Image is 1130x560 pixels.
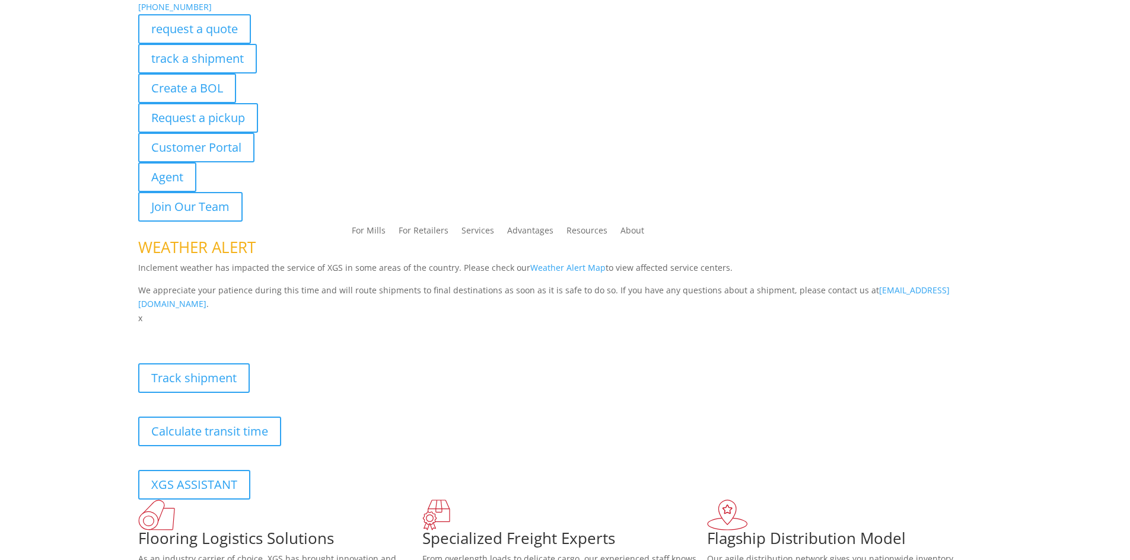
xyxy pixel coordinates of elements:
a: About [620,226,644,239]
a: Create a BOL [138,73,236,103]
a: For Retailers [399,226,448,239]
img: xgs-icon-focused-on-flooring-red [422,500,450,530]
h1: Flagship Distribution Model [707,530,992,552]
img: xgs-icon-flagship-distribution-model-red [707,500,748,530]
p: x [138,311,992,325]
h1: Specialized Freight Experts [422,530,707,552]
a: Calculate transit time [138,417,281,446]
a: XGS ASSISTANT [138,470,250,500]
a: For Mills [352,226,386,239]
a: Weather Alert Map [530,262,606,273]
a: [PHONE_NUMBER] [138,1,212,12]
p: We appreciate your patience during this time and will route shipments to final destinations as so... [138,283,992,312]
span: WEATHER ALERT [138,236,256,258]
a: Resources [566,226,607,239]
a: track a shipment [138,44,257,73]
a: Track shipment [138,363,250,393]
p: Inclement weather has impacted the service of XGS in some areas of the country. Please check our ... [138,261,992,283]
a: Join Our Team [138,192,243,222]
a: Customer Portal [138,133,254,162]
a: Advantages [507,226,553,239]
a: Request a pickup [138,103,258,133]
b: Visibility, transparency, and control for your entire supply chain. [138,327,403,338]
a: request a quote [138,14,251,44]
a: Agent [138,162,196,192]
img: xgs-icon-total-supply-chain-intelligence-red [138,500,175,530]
h1: Flooring Logistics Solutions [138,530,423,552]
a: Services [461,226,494,239]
